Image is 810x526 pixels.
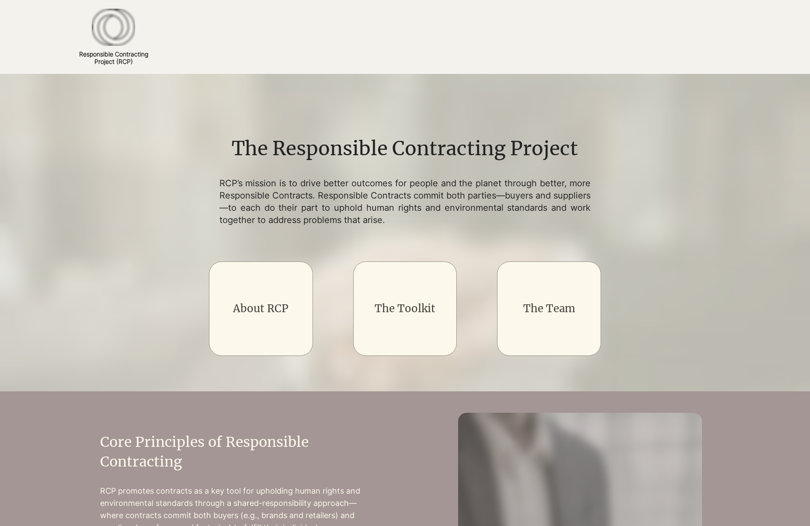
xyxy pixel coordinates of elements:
a: Responsible ContractingProject (RCP) [79,50,148,65]
a: About RCP [233,302,289,315]
a: The Team [523,302,575,315]
p: RCP’s mission is to drive better outcomes for people and the planet through better, more Responsi... [219,177,591,226]
h1: The Responsible Contracting Project [187,135,623,162]
a: The Toolkit [375,302,435,315]
h2: Core Principles of Responsible Contracting [100,432,371,472]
